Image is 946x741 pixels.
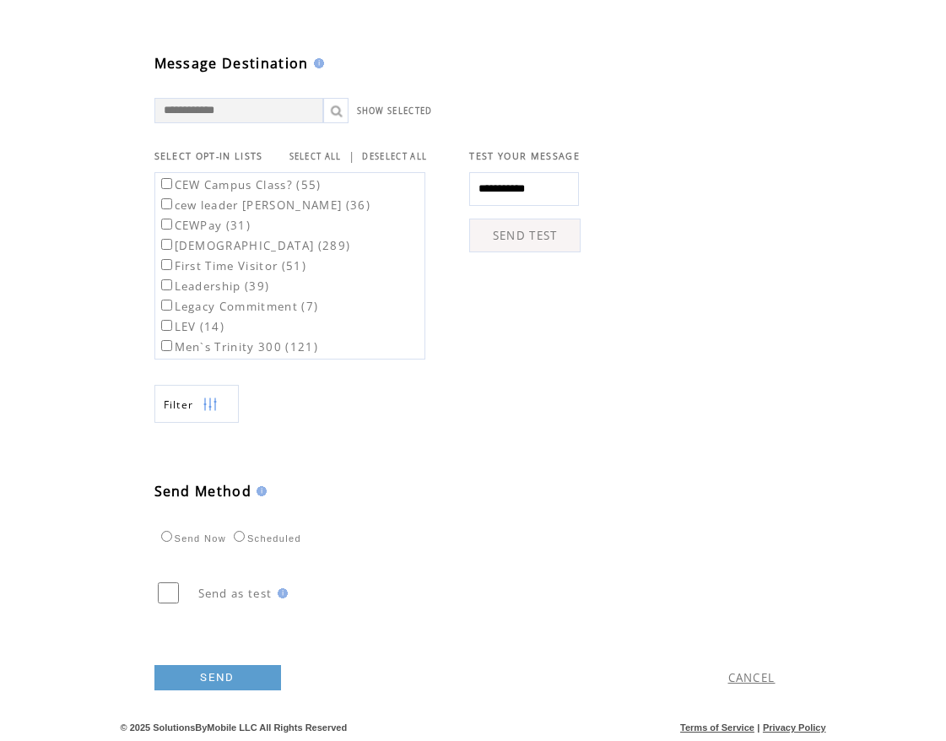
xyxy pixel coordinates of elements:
[158,177,322,192] label: CEW Campus Class? (55)
[161,259,172,270] input: First Time Visitor (51)
[161,198,172,209] input: cew leader [PERSON_NAME] (36)
[234,531,245,542] input: Scheduled
[158,218,251,233] label: CEWPay (31)
[154,385,239,423] a: Filter
[309,58,324,68] img: help.gif
[161,239,172,250] input: [DEMOGRAPHIC_DATA] (289)
[680,722,754,733] a: Terms of Service
[362,151,427,162] a: DESELECT ALL
[469,219,581,252] a: SEND TEST
[757,722,760,733] span: |
[158,319,225,334] label: LEV (14)
[158,258,307,273] label: First Time Visitor (51)
[161,340,172,351] input: Men`s Trinity 300 (121)
[273,588,288,598] img: help.gif
[161,320,172,331] input: LEV (14)
[349,149,355,164] span: |
[157,533,226,544] label: Send Now
[289,151,342,162] a: SELECT ALL
[164,398,194,412] span: Show filters
[161,279,172,290] input: Leadership (39)
[203,386,218,424] img: filters.png
[161,531,172,542] input: Send Now
[763,722,826,733] a: Privacy Policy
[357,105,433,116] a: SHOW SELECTED
[154,54,309,73] span: Message Destination
[161,300,172,311] input: Legacy Commitment (7)
[158,339,319,354] label: Men`s Trinity 300 (121)
[154,665,281,690] a: SEND
[728,670,776,685] a: CANCEL
[158,299,319,314] label: Legacy Commitment (7)
[230,533,301,544] label: Scheduled
[198,586,273,601] span: Send as test
[154,482,252,500] span: Send Method
[161,219,172,230] input: CEWPay (31)
[158,238,351,253] label: [DEMOGRAPHIC_DATA] (289)
[121,722,348,733] span: © 2025 SolutionsByMobile LLC All Rights Reserved
[469,150,580,162] span: TEST YOUR MESSAGE
[161,178,172,189] input: CEW Campus Class? (55)
[251,486,267,496] img: help.gif
[158,279,270,294] label: Leadership (39)
[154,150,263,162] span: SELECT OPT-IN LISTS
[158,197,371,213] label: cew leader [PERSON_NAME] (36)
